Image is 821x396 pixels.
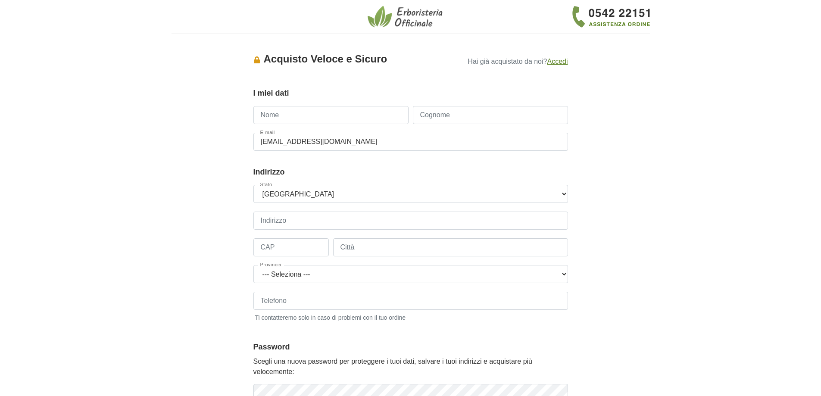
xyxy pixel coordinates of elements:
[253,106,409,124] input: Nome
[253,341,568,353] legend: Password
[253,51,453,67] div: Acquisto Veloce e Sicuro
[368,5,445,28] img: Erboristeria Officinale
[258,130,278,135] label: E-mail
[452,55,568,67] p: Hai già acquistato da noi?
[547,58,568,65] a: Accedi
[253,133,568,151] input: E-mail
[253,87,568,99] legend: I miei dati
[413,106,568,124] input: Cognome
[253,312,568,322] small: Ti contatteremo solo in caso di problemi con il tuo ordine
[253,238,329,256] input: CAP
[253,166,568,178] legend: Indirizzo
[253,212,568,230] input: Indirizzo
[333,238,568,256] input: Città
[253,356,568,377] p: Scegli una nuova password per proteggere i tuoi dati, salvare i tuoi indirizzi e acquistare più v...
[258,262,284,267] label: Provincia
[253,292,568,310] input: Telefono
[258,182,275,187] label: Stato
